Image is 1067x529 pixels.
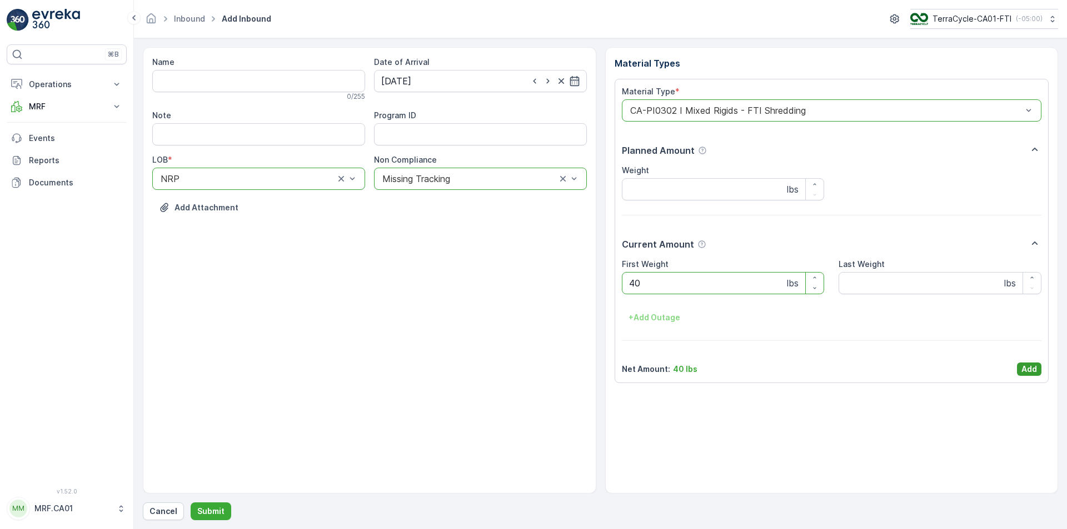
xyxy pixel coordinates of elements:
[220,13,273,24] span: Add Inbound
[622,144,695,157] p: Planned Amount
[7,127,127,149] a: Events
[152,57,174,67] label: Name
[622,364,670,375] p: Net Amount :
[1021,364,1037,375] p: Add
[910,9,1058,29] button: TerraCycle-CA01-FTI(-05:00)
[7,9,29,31] img: logo
[910,13,928,25] img: TC_BVHiTW6.png
[145,17,157,26] a: Homepage
[9,500,27,517] div: MM
[152,155,168,164] label: LOB
[374,70,587,92] input: dd/mm/yyyy
[622,238,694,251] p: Current Amount
[174,202,238,213] p: Add Attachment
[29,101,104,112] p: MRF
[7,497,127,520] button: MMMRF.CA01
[29,155,122,166] p: Reports
[152,199,245,216] button: Upload File
[374,57,430,67] label: Date of Arrival
[374,155,437,164] label: Non Compliance
[839,259,885,269] label: Last Weight
[7,172,127,194] a: Documents
[7,95,127,118] button: MRF
[622,259,669,269] label: First Weight
[108,50,119,59] p: ⌘B
[787,183,799,196] p: lbs
[374,110,416,120] label: Program ID
[174,14,205,23] a: Inbound
[34,503,111,514] p: MRF.CA01
[7,149,127,172] a: Reports
[697,240,706,249] div: Help Tooltip Icon
[1004,276,1016,290] p: lbs
[32,9,80,31] img: logo_light-DOdMpM7g.png
[622,87,675,96] label: Material Type
[191,502,231,520] button: Submit
[933,13,1011,24] p: TerraCycle-CA01-FTI
[622,165,649,175] label: Weight
[1016,14,1043,23] p: ( -05:00 )
[29,79,104,90] p: Operations
[629,312,680,323] p: + Add Outage
[1017,362,1041,376] button: Add
[7,73,127,95] button: Operations
[622,309,687,326] button: +Add Outage
[152,110,171,120] label: Note
[149,506,177,517] p: Cancel
[197,506,225,517] p: Submit
[615,57,1049,70] p: Material Types
[29,133,122,144] p: Events
[698,146,707,155] div: Help Tooltip Icon
[787,276,799,290] p: lbs
[7,488,127,495] span: v 1.52.0
[143,502,184,520] button: Cancel
[347,92,365,101] p: 0 / 255
[673,364,697,375] p: 40 lbs
[29,177,122,188] p: Documents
